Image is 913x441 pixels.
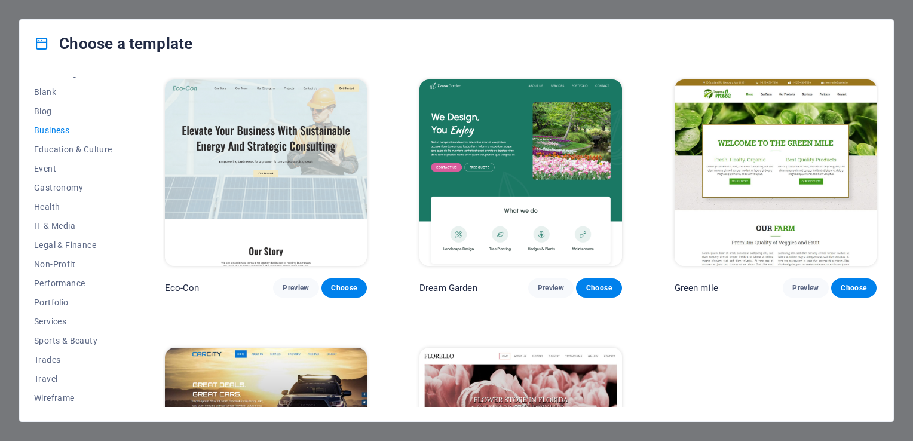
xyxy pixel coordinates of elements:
[419,282,477,294] p: Dream Garden
[34,298,112,307] span: Portfolio
[165,282,200,294] p: Eco-Con
[34,331,112,350] button: Sports & Beauty
[273,278,318,298] button: Preview
[841,283,867,293] span: Choose
[34,355,112,365] span: Trades
[34,235,112,255] button: Legal & Finance
[34,293,112,312] button: Portfolio
[538,283,564,293] span: Preview
[419,79,621,266] img: Dream Garden
[321,278,367,298] button: Choose
[586,283,612,293] span: Choose
[34,336,112,345] span: Sports & Beauty
[34,202,112,212] span: Health
[34,121,112,140] button: Business
[34,145,112,154] span: Education & Culture
[34,87,112,97] span: Blank
[34,159,112,178] button: Event
[34,183,112,192] span: Gastronomy
[34,34,192,53] h4: Choose a template
[792,283,819,293] span: Preview
[34,393,112,403] span: Wireframe
[34,350,112,369] button: Trades
[34,106,112,116] span: Blog
[34,140,112,159] button: Education & Culture
[34,369,112,388] button: Travel
[283,283,309,293] span: Preview
[34,178,112,197] button: Gastronomy
[34,255,112,274] button: Non-Profit
[34,312,112,331] button: Services
[528,278,574,298] button: Preview
[34,259,112,269] span: Non-Profit
[34,317,112,326] span: Services
[34,164,112,173] span: Event
[165,79,367,266] img: Eco-Con
[34,274,112,293] button: Performance
[34,216,112,235] button: IT & Media
[34,82,112,102] button: Blank
[34,374,112,384] span: Travel
[331,283,357,293] span: Choose
[34,125,112,135] span: Business
[34,240,112,250] span: Legal & Finance
[831,278,877,298] button: Choose
[34,278,112,288] span: Performance
[34,388,112,408] button: Wireframe
[675,79,877,266] img: Green mile
[675,282,718,294] p: Green mile
[34,221,112,231] span: IT & Media
[34,197,112,216] button: Health
[576,278,621,298] button: Choose
[783,278,828,298] button: Preview
[34,102,112,121] button: Blog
